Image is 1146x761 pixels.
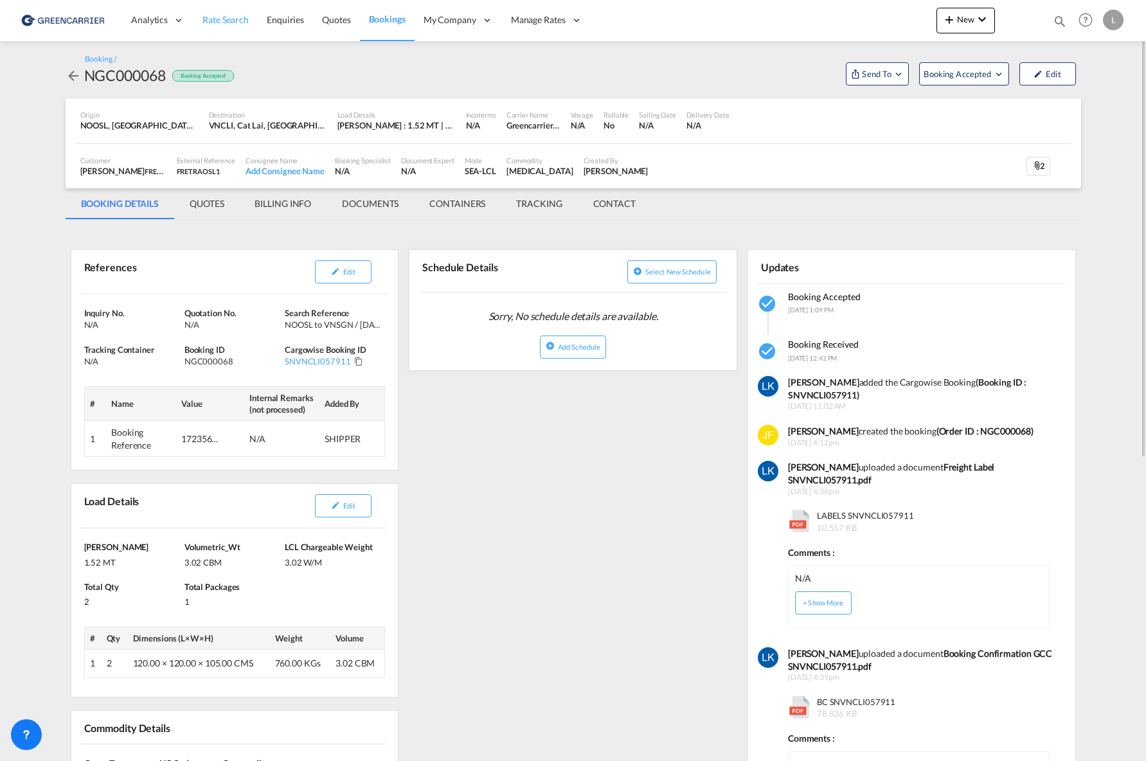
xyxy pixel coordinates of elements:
[627,260,717,283] button: icon-plus-circleSelect new schedule
[788,461,859,472] b: [PERSON_NAME]
[584,165,649,177] div: Jakub Flemming
[66,68,81,84] md-icon: icon-arrow-left
[84,421,106,457] td: 1
[465,165,496,177] div: SEA-LCL
[184,355,282,367] div: NGC000068
[128,627,270,650] th: Dimensions (L×W×H)
[84,627,102,650] th: #
[788,401,1056,412] span: [DATE] 11:02 AM
[102,627,128,650] th: Qty
[686,110,730,120] div: Delivery Date
[319,421,385,457] td: SHIPPER
[401,165,454,177] div: N/A
[1103,10,1124,30] div: L
[184,345,225,355] span: Booking ID
[177,156,235,165] div: External Reference
[181,433,220,445] div: 172356/JFL
[483,304,663,328] span: Sorry, No schedule details are available.
[331,267,340,276] md-icon: icon-pencil
[686,120,730,131] div: N/A
[270,627,331,650] th: Weight
[84,542,149,552] span: [PERSON_NAME]
[558,343,600,351] span: Add Schedule
[184,308,237,318] span: Quotation No.
[177,167,220,175] span: FRETRAOSL1
[335,156,391,165] div: Booking Specialist
[84,345,154,355] span: Tracking Container
[343,267,355,276] span: Edit
[758,461,778,481] img: 0ocgo4AAAAGSURBVAMAOl6AW4jsYCYAAAAASUVORK5CYII=
[633,267,642,276] md-icon: icon-plus-circle
[1075,9,1097,31] span: Help
[1026,157,1051,176] div: 2
[817,523,857,533] span: 10.557 KB
[758,425,778,445] img: AZLXwAAAABJRU5ErkJggg==
[66,65,84,85] div: icon-arrow-left
[184,542,240,552] span: Volumetric_Wt
[84,650,102,677] td: 1
[758,647,778,668] img: 0ocgo4AAAAGSURBVAMAOl6AW4jsYCYAAAAASUVORK5CYII=
[571,110,593,120] div: Voyage
[184,553,282,568] div: 3.02 CBM
[466,120,481,131] div: N/A
[337,120,456,131] div: [PERSON_NAME] : 1.52 MT | Volumetric Wt : 3.02 CBM | Chargeable Wt : 3.02 W/M
[936,8,995,33] button: icon-plus 400-fgNewicon-chevron-down
[335,165,391,177] div: N/A
[246,165,325,177] div: Add Consignee Name
[80,165,166,177] div: [PERSON_NAME]
[546,341,555,350] md-icon: icon-plus-circle
[337,110,456,120] div: Load Details
[330,627,385,650] th: Volume
[354,357,363,366] md-icon: Click to Copy
[66,188,175,219] md-tab-item: BOOKING DETAILS
[942,12,957,27] md-icon: icon-plus 400-fg
[80,120,199,131] div: NOOSL, Oslo, Norway, Northern Europe, Europe
[84,65,166,85] div: NGC000068
[202,14,249,25] span: Rate Search
[788,306,834,314] span: [DATE] 1:09 PM
[85,54,116,65] div: Booking /
[604,110,629,120] div: Rollable
[285,308,349,318] span: Search Reference
[506,120,560,131] div: Greencarrier Consolidators
[81,489,145,523] div: Load Details
[1034,69,1043,78] md-icon: icon-pencil
[66,188,651,219] md-pagination-wrapper: Use the left and right arrow keys to navigate between tabs
[846,62,909,85] button: Open demo menu
[814,696,895,719] span: BC SNVNCLI057911
[1019,62,1076,85] button: icon-pencilEdit
[145,166,242,176] span: FREJA Transport & Logistics AS
[645,267,711,276] span: Select new schedule
[1032,161,1043,171] md-icon: icon-attachment
[322,14,350,25] span: Quotes
[84,593,181,607] div: 2
[131,13,168,26] span: Analytics
[401,156,454,165] div: Document Expert
[578,188,651,219] md-tab-item: CONTACT
[788,726,1050,745] div: Comments :
[604,120,629,131] div: No
[336,658,375,668] span: 3.02 CBM
[974,12,990,27] md-icon: icon-chevron-down
[176,386,244,420] th: Value
[788,376,1056,401] div: added the Cargowise Booking
[275,658,321,668] span: 760.00 KGs
[80,110,199,120] div: Origin
[13,13,294,26] body: Editor, editor2
[106,421,176,457] td: Booking Reference
[924,67,992,80] span: Booking Accepted
[788,461,1056,486] div: uploaded a document
[788,377,1026,400] strong: (Booking ID : SNVNCLI057911)
[369,13,406,24] span: Bookings
[267,14,304,25] span: Enquiries
[285,319,382,330] div: NOOSL to VNSGN / 15 Sep 2025
[788,540,1050,559] div: Comments :
[540,336,606,359] button: icon-plus-circleAdd Schedule
[758,255,909,278] div: Updates
[788,648,859,659] b: [PERSON_NAME]
[506,110,560,120] div: Carrier Name
[788,647,1056,672] div: uploaded a document
[244,386,319,420] th: Internal Remarks (not processed)
[758,376,778,397] img: 0ocgo4AAAAGSURBVAMAOl6AW4jsYCYAAAAASUVORK5CYII=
